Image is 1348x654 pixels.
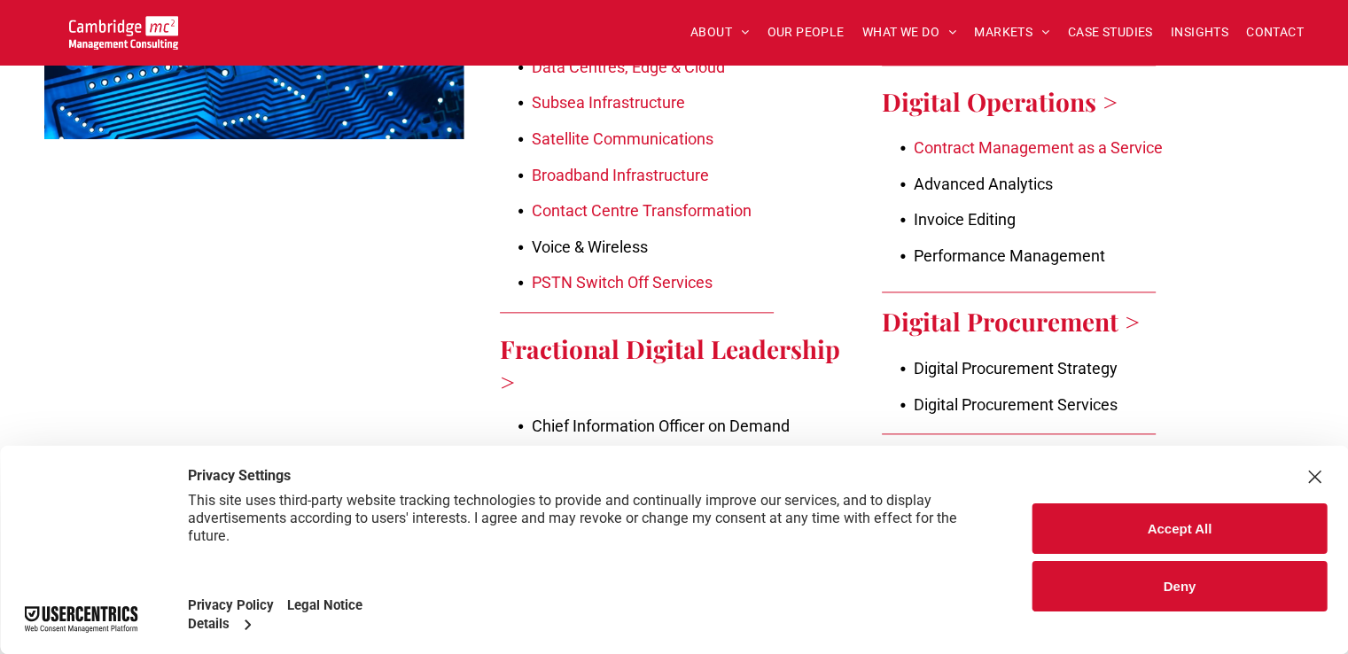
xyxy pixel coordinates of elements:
a: MARKETS [965,19,1058,46]
span: Digital Procurement Strategy [914,359,1118,378]
a: CONTACT [1237,19,1313,46]
a: Fractional Digital Leadership > [500,332,840,398]
a: Subsea Infrastructure [532,93,685,112]
a: Digital Operations > [882,85,1118,118]
a: CASE STUDIES [1059,19,1162,46]
a: Satellite Communications [532,129,713,148]
span: Voice & Wireless [532,237,648,256]
span: Invoice Editing [914,210,1016,229]
a: Your Business Transformed | Cambridge Management Consulting [69,19,178,37]
a: Data Centres, Edge & Cloud [532,58,725,76]
img: Go to Homepage [69,16,178,50]
a: Contact Centre Transformation [532,201,752,220]
a: INSIGHTS [1162,19,1237,46]
span: Performance Management [914,246,1105,265]
a: ABOUT [682,19,759,46]
span: Digital Procurement Services [914,395,1118,414]
a: OUR PEOPLE [758,19,853,46]
a: PSTN Switch Off Services [532,273,713,292]
a: Digital Procurement > [882,305,1140,338]
span: Chief Information Officer on Demand [532,417,790,435]
a: Broadband Infrastructure [532,166,709,184]
a: WHAT WE DO [853,19,966,46]
span: Advanced Analytics [914,175,1053,193]
a: Contract Management as a Service [914,138,1163,157]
